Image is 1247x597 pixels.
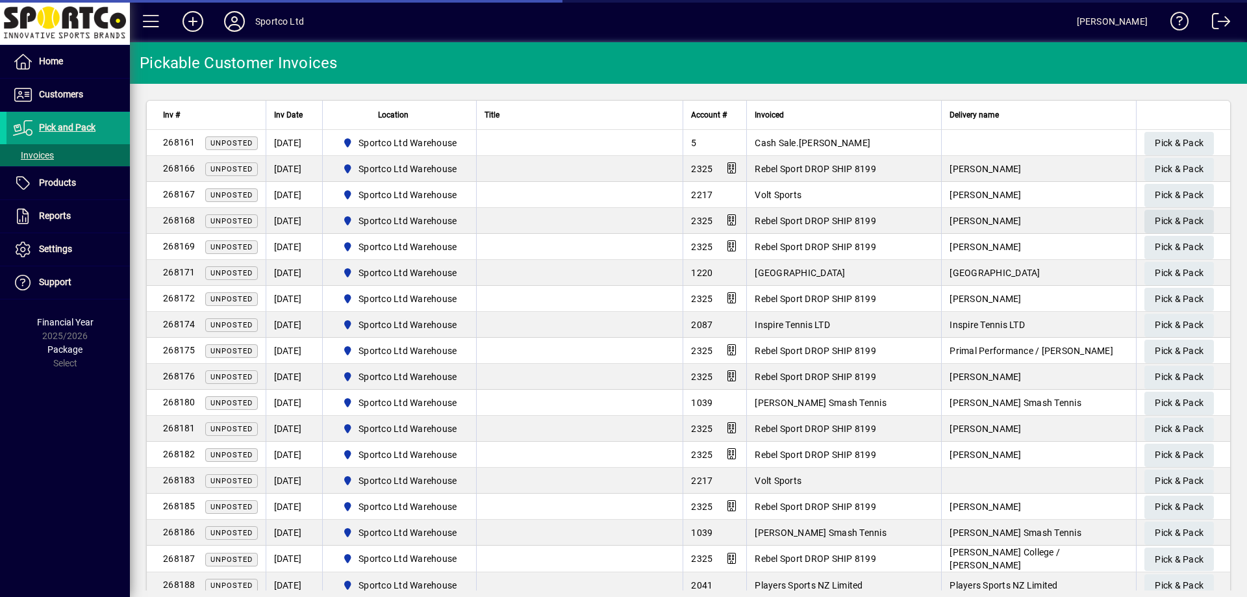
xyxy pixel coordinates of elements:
span: Rebel Sport DROP SHIP 8199 [755,502,876,512]
td: [DATE] [266,442,322,468]
button: Pick & Pack [1144,158,1214,181]
span: Rebel Sport DROP SHIP 8199 [755,242,876,252]
span: Unposted [210,217,253,225]
td: [DATE] [266,234,322,260]
span: Pick & Pack [1155,522,1203,544]
span: [PERSON_NAME] Smash Tennis [755,398,887,408]
button: Pick & Pack [1144,418,1214,441]
span: Sportco Ltd Warehouse [337,447,462,463]
span: Financial Year [37,317,94,327]
td: [DATE] [266,312,322,338]
span: Sportco Ltd Warehouse [337,421,462,437]
span: Pick & Pack [1155,210,1203,232]
td: [DATE] [266,468,322,494]
span: Unposted [210,425,253,433]
span: Pick & Pack [1155,262,1203,284]
span: Pick & Pack [1155,133,1203,154]
a: Reports [6,200,130,233]
div: Delivery name [950,108,1128,122]
span: Pick & Pack [1155,366,1203,388]
span: Unposted [210,555,253,564]
span: Sportco Ltd Warehouse [337,551,462,566]
span: Invoices [13,150,54,160]
span: Pick & Pack [1155,314,1203,336]
span: Unposted [210,165,253,173]
button: Pick & Pack [1144,470,1214,493]
a: Logout [1202,3,1231,45]
span: Delivery name [950,108,999,122]
button: Profile [214,10,255,33]
span: Sportco Ltd Warehouse [337,499,462,514]
button: Pick & Pack [1144,392,1214,415]
span: Pick & Pack [1155,549,1203,570]
button: Pick & Pack [1144,184,1214,207]
span: Sportco Ltd Warehouse [359,188,457,201]
span: Invoiced [755,108,784,122]
span: Pick & Pack [1155,340,1203,362]
span: Sportco Ltd Warehouse [359,448,457,461]
span: Sportco Ltd Warehouse [337,317,462,333]
td: [DATE] [266,130,322,156]
span: 268161 [163,137,195,147]
span: 268172 [163,293,195,303]
span: Inv # [163,108,180,122]
span: [PERSON_NAME] [950,372,1021,382]
button: Pick & Pack [1144,340,1214,363]
span: Unposted [210,581,253,590]
span: [PERSON_NAME] Smash Tennis [950,398,1081,408]
span: 2325 [691,372,712,382]
a: Settings [6,233,130,266]
span: Sportco Ltd Warehouse [359,422,457,435]
span: Sportco Ltd Warehouse [359,344,457,357]
span: 268188 [163,579,195,590]
span: Sportco Ltd Warehouse [359,162,457,175]
span: Sportco Ltd Warehouse [359,214,457,227]
td: [DATE] [266,338,322,364]
span: 1039 [691,527,712,538]
span: Pick & Pack [1155,470,1203,492]
span: Sportco Ltd Warehouse [359,579,457,592]
td: [DATE] [266,182,322,208]
span: 268169 [163,241,195,251]
td: [DATE] [266,520,322,546]
span: Volt Sports [755,476,801,486]
span: 2325 [691,346,712,356]
span: 268183 [163,475,195,485]
span: Sportco Ltd Warehouse [337,369,462,385]
span: Players Sports NZ Limited [755,580,863,591]
span: Unposted [210,503,253,511]
span: Title [485,108,499,122]
span: Location [378,108,409,122]
span: Unposted [210,529,253,537]
span: Settings [39,244,72,254]
a: Support [6,266,130,299]
span: Inv Date [274,108,303,122]
td: [DATE] [266,286,322,312]
span: [PERSON_NAME] [950,242,1021,252]
span: Rebel Sport DROP SHIP 8199 [755,424,876,434]
td: [DATE] [266,156,322,182]
span: 2041 [691,580,712,591]
div: Inv # [163,108,258,122]
span: 268168 [163,215,195,225]
span: Account # [691,108,727,122]
span: Pick & Pack [1155,392,1203,414]
span: [GEOGRAPHIC_DATA] [755,268,845,278]
div: Location [331,108,469,122]
span: Rebel Sport DROP SHIP 8199 [755,450,876,460]
td: [DATE] [266,416,322,442]
span: Sportco Ltd Warehouse [359,266,457,279]
div: Invoiced [755,108,933,122]
span: Sportco Ltd Warehouse [359,474,457,487]
span: 2325 [691,216,712,226]
span: Rebel Sport DROP SHIP 8199 [755,164,876,174]
td: [DATE] [266,208,322,234]
span: [PERSON_NAME] [950,190,1021,200]
button: Pick & Pack [1144,522,1214,545]
span: Sportco Ltd Warehouse [359,552,457,565]
span: Sportco Ltd Warehouse [337,578,462,593]
button: Pick & Pack [1144,366,1214,389]
span: 268176 [163,371,195,381]
span: [PERSON_NAME] [950,450,1021,460]
a: Home [6,45,130,78]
